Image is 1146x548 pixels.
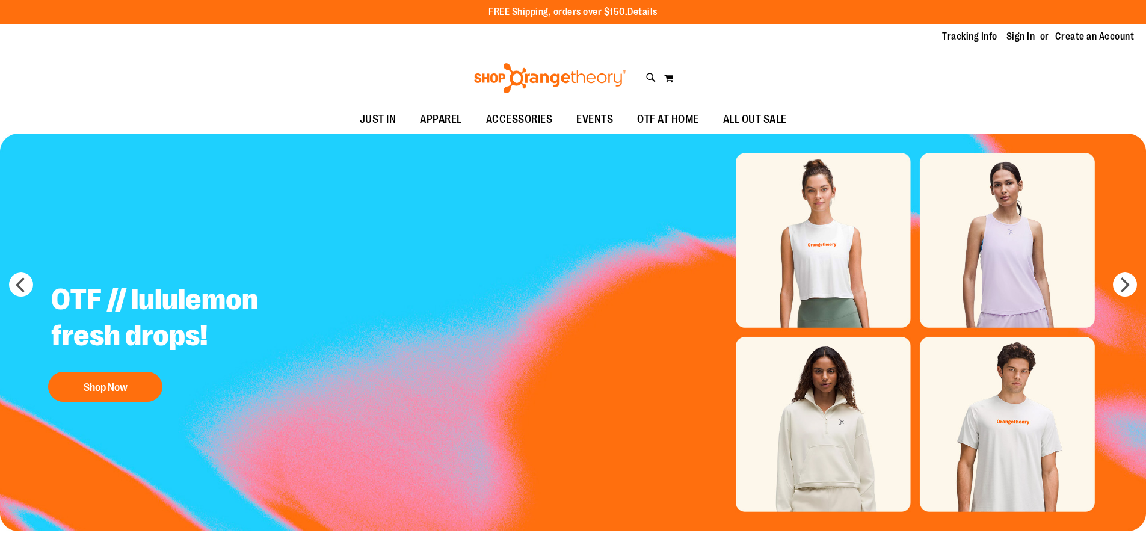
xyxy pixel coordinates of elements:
button: next [1113,272,1137,297]
h2: OTF // lululemon fresh drops! [42,272,341,366]
a: Sign In [1006,30,1035,43]
span: JUST IN [360,106,396,133]
a: Create an Account [1055,30,1135,43]
a: Details [627,7,658,17]
span: OTF AT HOME [637,106,699,133]
span: EVENTS [576,106,613,133]
a: OTF // lululemon fresh drops! Shop Now [42,272,341,408]
button: prev [9,272,33,297]
p: FREE Shipping, orders over $150. [488,5,658,19]
button: Shop Now [48,372,162,402]
img: Shop Orangetheory [472,63,628,93]
span: APPAREL [420,106,462,133]
a: Tracking Info [942,30,997,43]
span: ALL OUT SALE [723,106,787,133]
span: ACCESSORIES [486,106,553,133]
